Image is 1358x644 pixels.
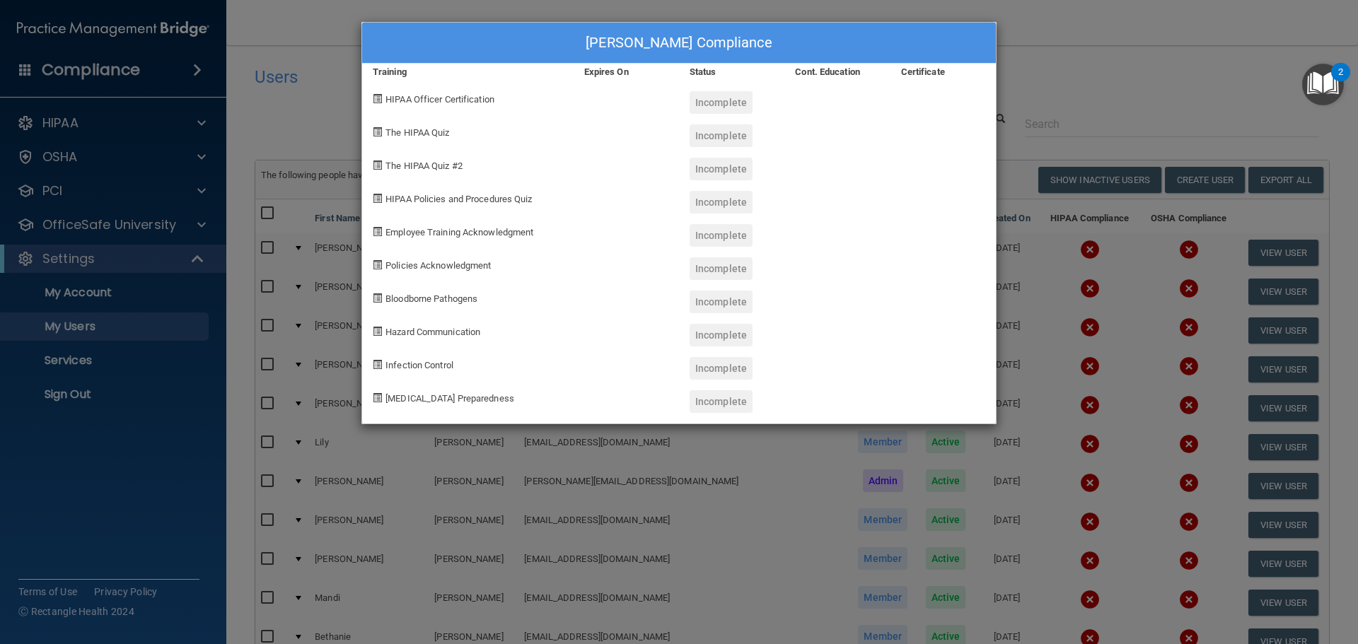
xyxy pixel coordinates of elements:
div: Incomplete [690,91,753,114]
span: The HIPAA Quiz [385,127,449,138]
div: Incomplete [690,390,753,413]
div: Certificate [890,64,996,81]
span: [MEDICAL_DATA] Preparedness [385,393,514,404]
span: The HIPAA Quiz #2 [385,160,463,171]
div: Training [362,64,574,81]
span: HIPAA Policies and Procedures Quiz [385,194,532,204]
div: Incomplete [690,257,753,280]
div: Status [679,64,784,81]
button: Open Resource Center, 2 new notifications [1302,64,1344,105]
span: HIPAA Officer Certification [385,94,494,105]
div: Incomplete [690,357,753,380]
span: Employee Training Acknowledgment [385,227,533,238]
div: Incomplete [690,158,753,180]
span: Hazard Communication [385,327,480,337]
div: Expires On [574,64,679,81]
div: Incomplete [690,191,753,213]
div: Incomplete [690,324,753,346]
div: Incomplete [690,124,753,147]
div: 2 [1338,72,1343,90]
div: [PERSON_NAME] Compliance [362,23,996,64]
span: Policies Acknowledgment [385,260,491,271]
span: Bloodborne Pathogens [385,293,477,304]
div: Cont. Education [784,64,890,81]
div: Incomplete [690,224,753,247]
div: Incomplete [690,291,753,313]
span: Infection Control [385,360,453,370]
